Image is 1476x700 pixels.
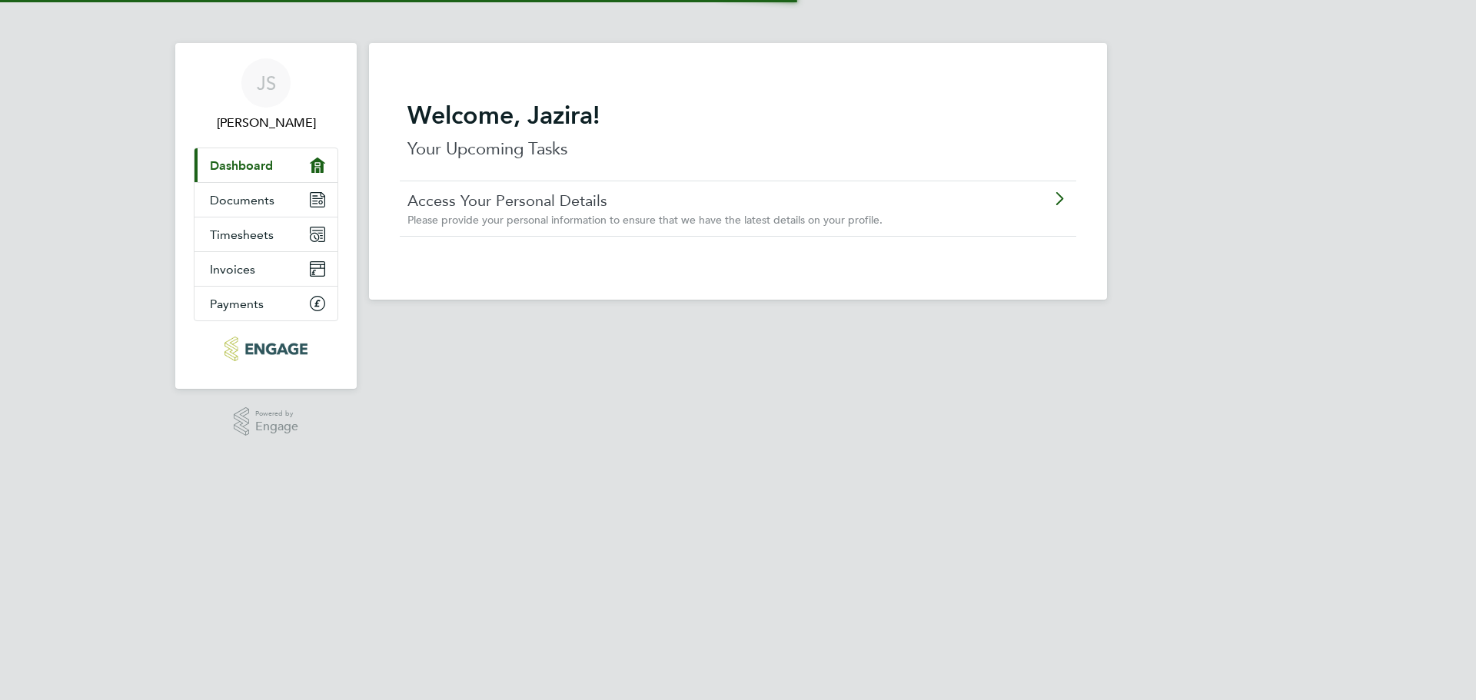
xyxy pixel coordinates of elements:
[210,297,264,311] span: Payments
[255,407,298,420] span: Powered by
[210,262,255,277] span: Invoices
[210,158,273,173] span: Dashboard
[407,191,982,211] a: Access Your Personal Details
[255,420,298,433] span: Engage
[194,287,337,320] a: Payments
[194,58,338,132] a: JS[PERSON_NAME]
[407,213,883,227] span: Please provide your personal information to ensure that we have the latest details on your profile.
[194,183,337,217] a: Documents
[175,43,357,389] nav: Main navigation
[194,252,337,286] a: Invoices
[407,100,1069,131] h2: Welcome, Jazira!
[210,227,274,242] span: Timesheets
[194,337,338,361] a: Go to home page
[210,193,274,207] span: Documents
[257,73,276,93] span: JS
[224,337,307,361] img: carbonrecruitment-logo-retina.png
[194,148,337,182] a: Dashboard
[407,137,1069,161] p: Your Upcoming Tasks
[194,114,338,132] span: Jazira Suiessinova
[234,407,299,436] a: Powered byEngage
[194,217,337,251] a: Timesheets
